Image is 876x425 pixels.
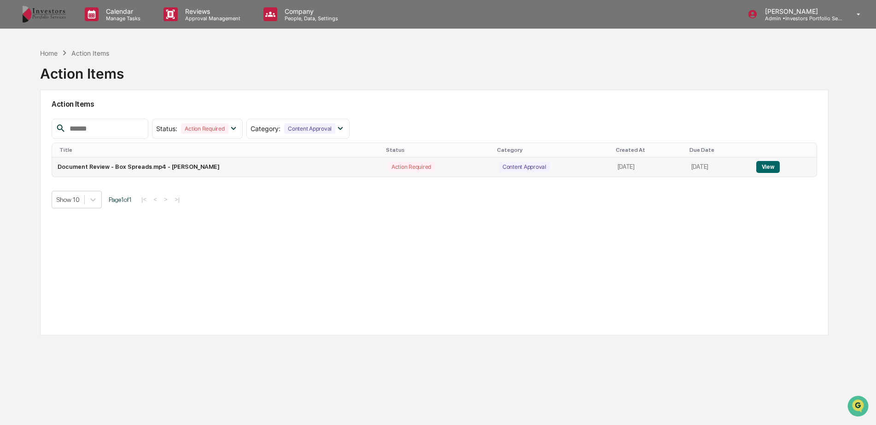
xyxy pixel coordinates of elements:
span: Data Lookup [18,133,58,143]
div: Due Date [689,147,747,153]
p: Reviews [178,7,245,15]
div: Status [386,147,490,153]
a: 🖐️Preclearance [6,112,63,129]
div: Content Approval [499,161,550,172]
td: [DATE] [686,157,751,177]
p: Company [277,7,343,15]
p: [PERSON_NAME] [758,7,843,15]
div: Action Items [71,49,109,57]
span: Category : [251,125,280,132]
a: Powered byPylon [65,155,111,163]
div: Start new chat [31,70,151,80]
a: 🔎Data Lookup [6,130,62,146]
div: Category [497,147,608,153]
button: >| [172,195,182,203]
div: Created At [616,147,682,153]
div: Action Required [388,161,435,172]
h2: Action Items [52,100,817,109]
span: Status : [156,125,177,132]
td: [DATE] [612,157,686,177]
input: Clear [24,42,152,52]
span: Attestations [76,116,114,125]
div: Action Required [181,123,228,134]
div: Action Items [40,58,124,82]
p: Admin • Investors Portfolio Services [758,15,843,22]
a: 🗄️Attestations [63,112,118,129]
img: 1746055101610-c473b297-6a78-478c-a979-82029cc54cd1 [9,70,26,87]
span: Preclearance [18,116,59,125]
p: People, Data, Settings [277,15,343,22]
button: |< [139,195,149,203]
button: View [756,161,780,173]
td: Document Review - Box Spreads.mp4 - [PERSON_NAME] [52,157,382,177]
p: How can we help? [9,19,168,34]
div: 🔎 [9,134,17,142]
button: < [151,195,160,203]
p: Manage Tasks [99,15,145,22]
a: View [756,163,780,170]
div: Title [59,147,379,153]
img: logo [22,6,66,23]
iframe: Open customer support [847,395,871,419]
p: Approval Management [178,15,245,22]
div: 🗄️ [67,117,74,124]
div: Home [40,49,58,57]
div: We're available if you need us! [31,80,117,87]
div: 🖐️ [9,117,17,124]
div: Content Approval [284,123,335,134]
p: Calendar [99,7,145,15]
span: Pylon [92,156,111,163]
span: Page 1 of 1 [109,196,132,203]
button: > [161,195,170,203]
button: Start new chat [157,73,168,84]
